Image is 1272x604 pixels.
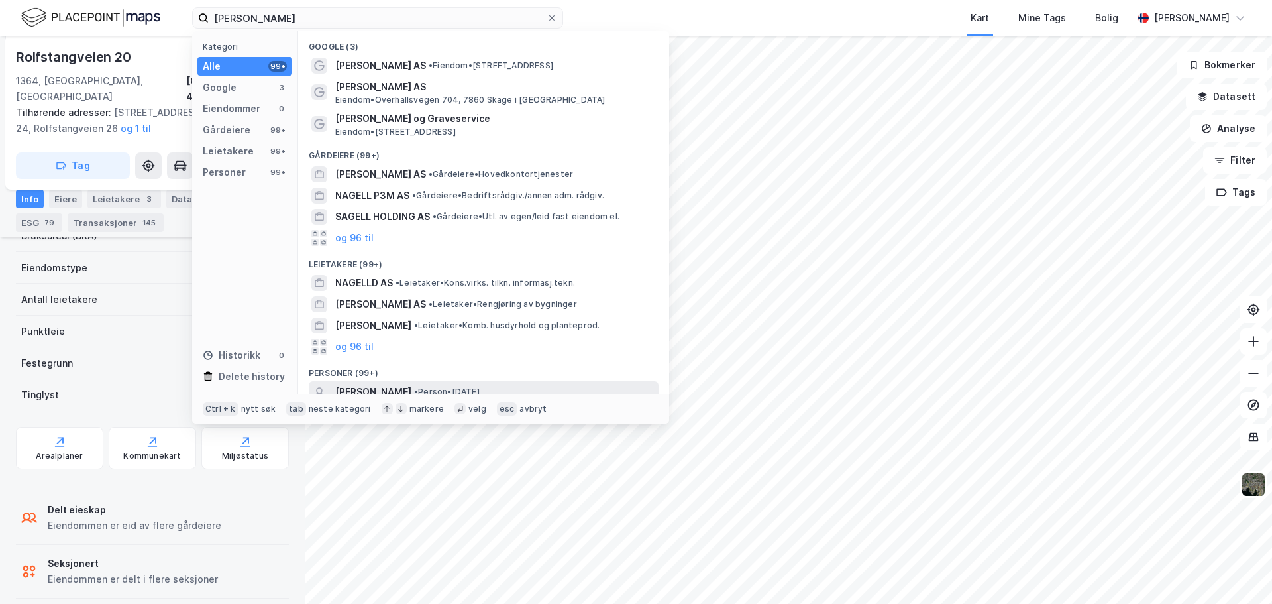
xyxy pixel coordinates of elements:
[335,275,393,291] span: NAGELLD AS
[409,404,444,414] div: markere
[335,95,606,105] span: Eiendom • Overhallsvegen 704, 7860 Skage i [GEOGRAPHIC_DATA]
[1095,10,1118,26] div: Bolig
[412,190,604,201] span: Gårdeiere • Bedriftsrådgiv./annen adm. rådgiv.
[286,402,306,416] div: tab
[519,404,547,414] div: avbryt
[16,213,62,232] div: ESG
[16,190,44,208] div: Info
[203,122,250,138] div: Gårdeiere
[203,42,292,52] div: Kategori
[335,188,409,204] span: NAGELL P3M AS
[21,324,65,339] div: Punktleie
[48,556,218,572] div: Seksjonert
[335,296,426,312] span: [PERSON_NAME] AS
[276,350,287,361] div: 0
[21,355,73,371] div: Festegrunn
[48,572,218,587] div: Eiendommen er delt i flere seksjoner
[48,518,221,534] div: Eiendommen er eid av flere gårdeiere
[68,213,164,232] div: Transaksjoner
[429,169,433,179] span: •
[268,61,287,72] div: 99+
[1018,10,1066,26] div: Mine Tags
[16,46,134,68] div: Rolfstangveien 20
[16,107,114,118] span: Tilhørende adresser:
[414,320,418,330] span: •
[414,387,480,397] span: Person • [DATE]
[268,146,287,156] div: 99+
[48,502,221,518] div: Delt eieskap
[433,211,437,221] span: •
[21,6,160,29] img: logo.f888ab2527a4732fd821a326f86c7f29.svg
[16,73,186,105] div: 1364, [GEOGRAPHIC_DATA], [GEOGRAPHIC_DATA]
[49,190,82,208] div: Eiere
[16,152,130,179] button: Tag
[142,192,156,206] div: 3
[429,60,553,71] span: Eiendom • [STREET_ADDRESS]
[335,79,653,95] span: [PERSON_NAME] AS
[203,347,260,363] div: Historikk
[166,190,216,208] div: Datasett
[335,384,411,400] span: [PERSON_NAME]
[335,111,653,127] span: [PERSON_NAME] og Graveservice
[16,105,278,137] div: [STREET_ADDRESS], Rolfstangveien 24, Rolfstangveien 26
[1206,540,1272,604] iframe: Chat Widget
[21,260,87,276] div: Eiendomstype
[203,80,237,95] div: Google
[429,169,573,180] span: Gårdeiere • Hovedkontortjenester
[298,31,669,55] div: Google (3)
[203,143,254,159] div: Leietakere
[1154,10,1230,26] div: [PERSON_NAME]
[203,101,260,117] div: Eiendommer
[209,8,547,28] input: Søk på adresse, matrikkel, gårdeiere, leietakere eller personer
[87,190,161,208] div: Leietakere
[298,140,669,164] div: Gårdeiere (99+)
[241,404,276,414] div: nytt søk
[414,387,418,396] span: •
[309,404,371,414] div: neste kategori
[298,357,669,381] div: Personer (99+)
[1205,179,1267,206] button: Tags
[36,451,83,461] div: Arealplaner
[335,209,430,225] span: SAGELL HOLDING AS
[396,278,575,288] span: Leietaker • Kons.virks. tilkn. informasj.tekn.
[268,167,287,178] div: 99+
[186,73,289,105] div: [GEOGRAPHIC_DATA], 41/409
[429,299,433,309] span: •
[433,211,619,222] span: Gårdeiere • Utl. av egen/leid fast eiendom el.
[335,230,374,246] button: og 96 til
[1186,84,1267,110] button: Datasett
[298,249,669,272] div: Leietakere (99+)
[429,60,433,70] span: •
[971,10,989,26] div: Kart
[335,166,426,182] span: [PERSON_NAME] AS
[1241,472,1266,497] img: 9k=
[412,190,416,200] span: •
[276,103,287,114] div: 0
[276,82,287,93] div: 3
[335,127,456,137] span: Eiendom • [STREET_ADDRESS]
[335,339,374,355] button: og 96 til
[140,216,158,229] div: 145
[396,278,399,288] span: •
[1190,115,1267,142] button: Analyse
[1203,147,1267,174] button: Filter
[123,451,181,461] div: Kommunekart
[21,292,97,308] div: Antall leietakere
[222,451,268,461] div: Miljøstatus
[203,164,246,180] div: Personer
[335,58,426,74] span: [PERSON_NAME] AS
[414,320,600,331] span: Leietaker • Komb. husdyrhold og planteprod.
[335,318,411,333] span: [PERSON_NAME]
[203,402,238,416] div: Ctrl + k
[429,299,577,310] span: Leietaker • Rengjøring av bygninger
[468,404,486,414] div: velg
[21,387,59,403] div: Tinglyst
[42,216,57,229] div: 79
[219,369,285,385] div: Delete history
[203,58,221,74] div: Alle
[497,402,517,416] div: esc
[1177,52,1267,78] button: Bokmerker
[268,125,287,135] div: 99+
